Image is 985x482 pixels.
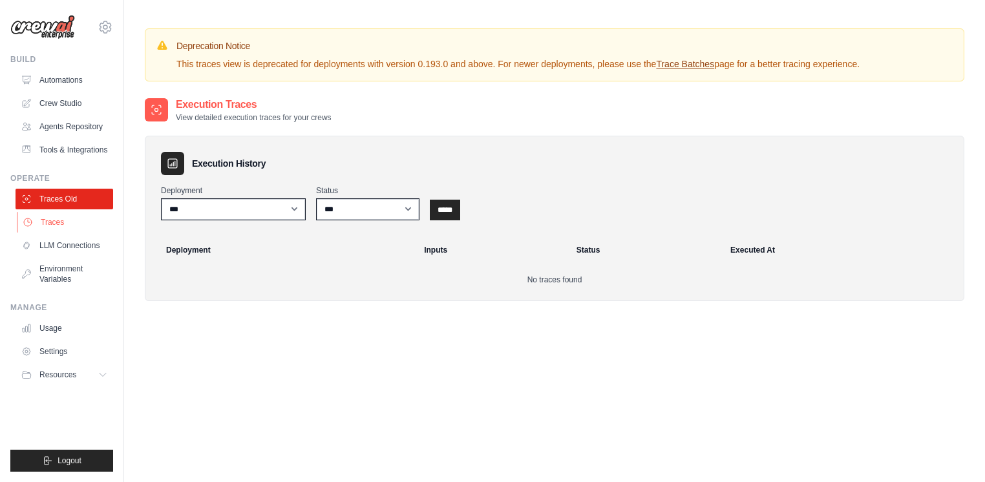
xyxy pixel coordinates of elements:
[16,140,113,160] a: Tools & Integrations
[16,235,113,256] a: LLM Connections
[176,39,860,52] h3: Deprecation Notice
[176,112,332,123] p: View detailed execution traces for your crews
[10,302,113,313] div: Manage
[656,59,714,69] a: Trace Batches
[16,364,113,385] button: Resources
[176,97,332,112] h2: Execution Traces
[39,370,76,380] span: Resources
[17,212,114,233] a: Traces
[416,236,569,264] th: Inputs
[161,275,948,285] p: No traces found
[10,54,113,65] div: Build
[161,185,306,196] label: Deployment
[58,456,81,466] span: Logout
[10,173,113,183] div: Operate
[16,93,113,114] a: Crew Studio
[16,116,113,137] a: Agents Repository
[16,189,113,209] a: Traces Old
[192,157,266,170] h3: Execution History
[16,70,113,90] a: Automations
[569,236,723,264] th: Status
[16,258,113,289] a: Environment Variables
[16,318,113,339] a: Usage
[10,15,75,39] img: Logo
[151,236,416,264] th: Deployment
[316,185,419,196] label: Status
[723,236,959,264] th: Executed At
[176,58,860,70] p: This traces view is deprecated for deployments with version 0.193.0 and above. For newer deployme...
[10,450,113,472] button: Logout
[16,341,113,362] a: Settings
